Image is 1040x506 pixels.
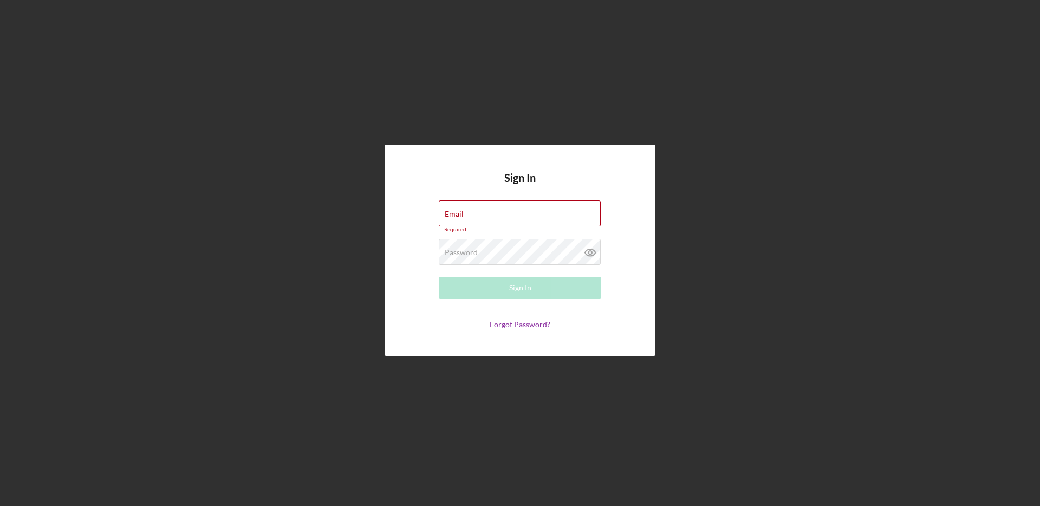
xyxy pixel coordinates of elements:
label: Email [445,210,464,218]
button: Sign In [439,277,601,299]
label: Password [445,248,478,257]
div: Required [439,226,601,233]
div: Sign In [509,277,531,299]
a: Forgot Password? [490,320,550,329]
h4: Sign In [504,172,536,200]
